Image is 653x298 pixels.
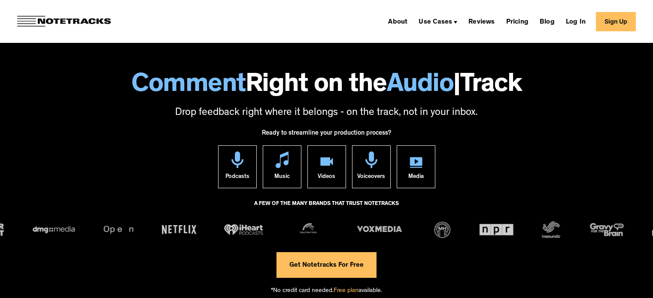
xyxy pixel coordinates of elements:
div: Music [274,168,290,188]
div: Ready to streamline your production process? [262,125,391,145]
div: Media [408,168,424,188]
a: Log In [562,15,589,28]
a: Podcasts [218,145,257,188]
span: Comment [131,73,246,99]
span: Free plan [334,288,358,294]
a: About [385,15,411,28]
div: A FEW OF THE MANY BRANDS THAT TRUST NOTETRACKS [254,197,399,220]
a: Music [263,145,301,188]
a: Sign Up [596,12,636,31]
a: Pricing [503,15,532,28]
span: Audio [387,73,454,99]
div: Use Cases [415,15,461,28]
a: Media [397,145,435,188]
a: Get Notetracks For Free [276,252,377,278]
a: Voiceovers [352,145,391,188]
a: Reviews [465,15,498,28]
a: Videos [307,145,346,188]
span: | [453,73,460,99]
div: Voiceovers [357,168,385,188]
div: Videos [318,168,335,188]
div: Podcasts [225,168,249,188]
a: Blog [536,15,558,28]
h1: Right on the Track [9,73,644,99]
div: Use Cases [419,19,452,26]
p: Drop feedback right where it belongs - on the track, not in your inbox. [9,106,644,120]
